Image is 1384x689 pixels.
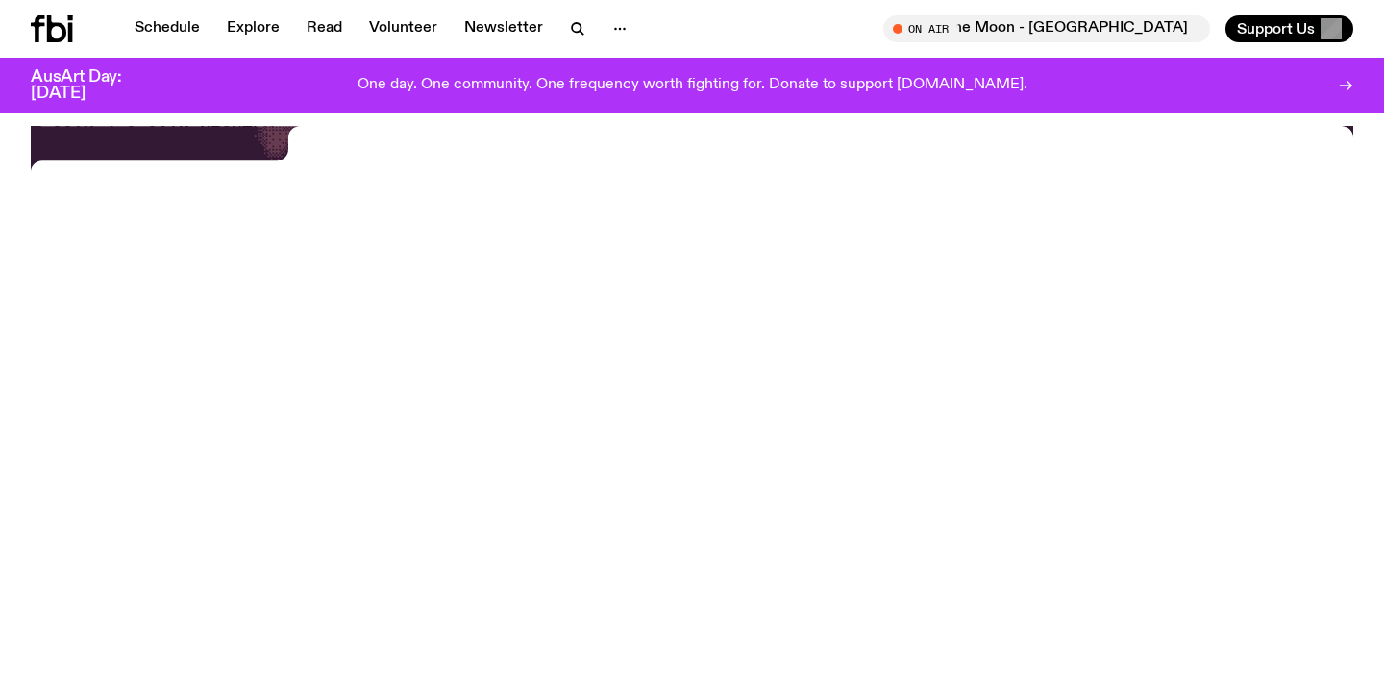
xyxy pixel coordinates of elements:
p: One day. One community. One frequency worth fighting for. Donate to support [DOMAIN_NAME]. [358,77,1027,94]
a: Newsletter [453,15,555,42]
a: Volunteer [358,15,449,42]
button: Support Us [1225,15,1353,42]
button: On AirMarmalade On The Moon - [GEOGRAPHIC_DATA] [883,15,1210,42]
a: Schedule [123,15,211,42]
h3: AusArt Day: [DATE] [31,69,154,102]
span: Support Us [1237,20,1315,37]
a: Read [295,15,354,42]
a: Explore [215,15,291,42]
